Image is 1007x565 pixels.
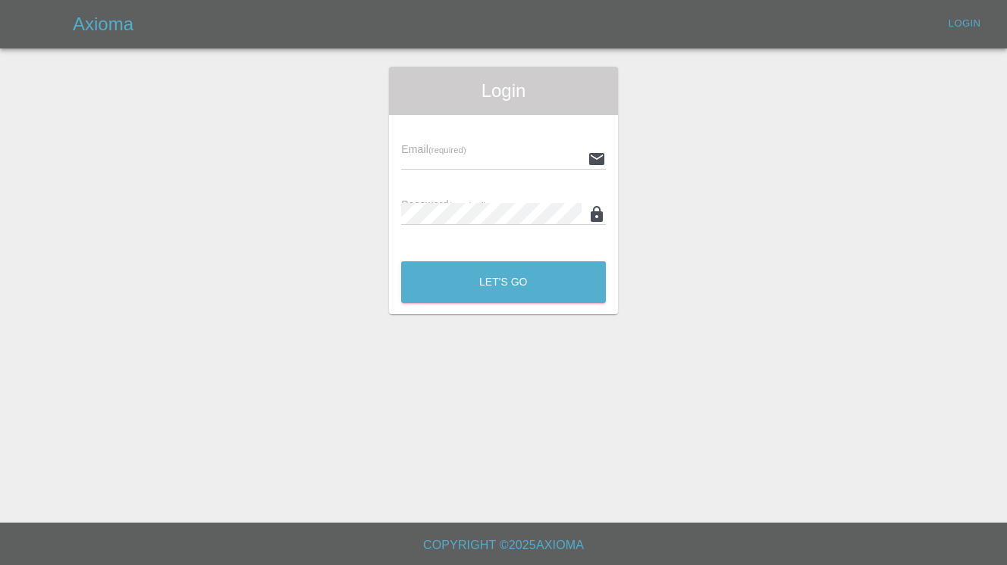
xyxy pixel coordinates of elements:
[940,12,989,36] a: Login
[401,79,606,103] span: Login
[401,198,486,211] span: Password
[73,12,133,36] h5: Axioma
[401,143,466,155] span: Email
[449,201,487,210] small: (required)
[401,261,606,303] button: Let's Go
[428,145,466,155] small: (required)
[12,535,995,556] h6: Copyright © 2025 Axioma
